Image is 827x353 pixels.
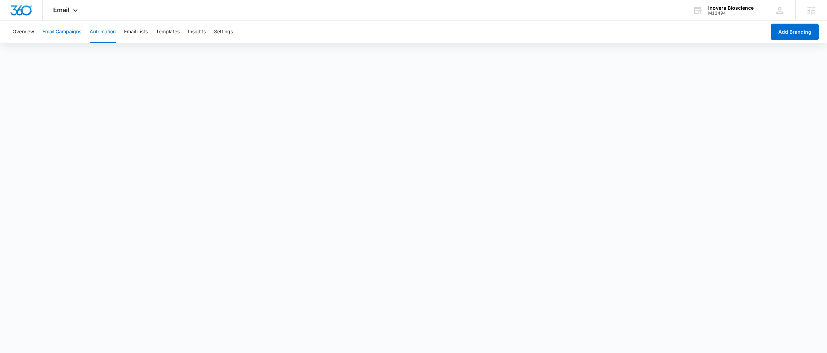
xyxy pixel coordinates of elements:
button: Email Lists [124,21,148,43]
button: Add Branding [771,24,819,40]
button: Overview [13,21,34,43]
button: Email Campaigns [42,21,81,43]
div: account name [708,5,754,11]
span: Email [53,6,69,14]
button: Settings [214,21,233,43]
button: Insights [188,21,206,43]
button: Automation [90,21,116,43]
button: Templates [156,21,180,43]
div: account id [708,11,754,16]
